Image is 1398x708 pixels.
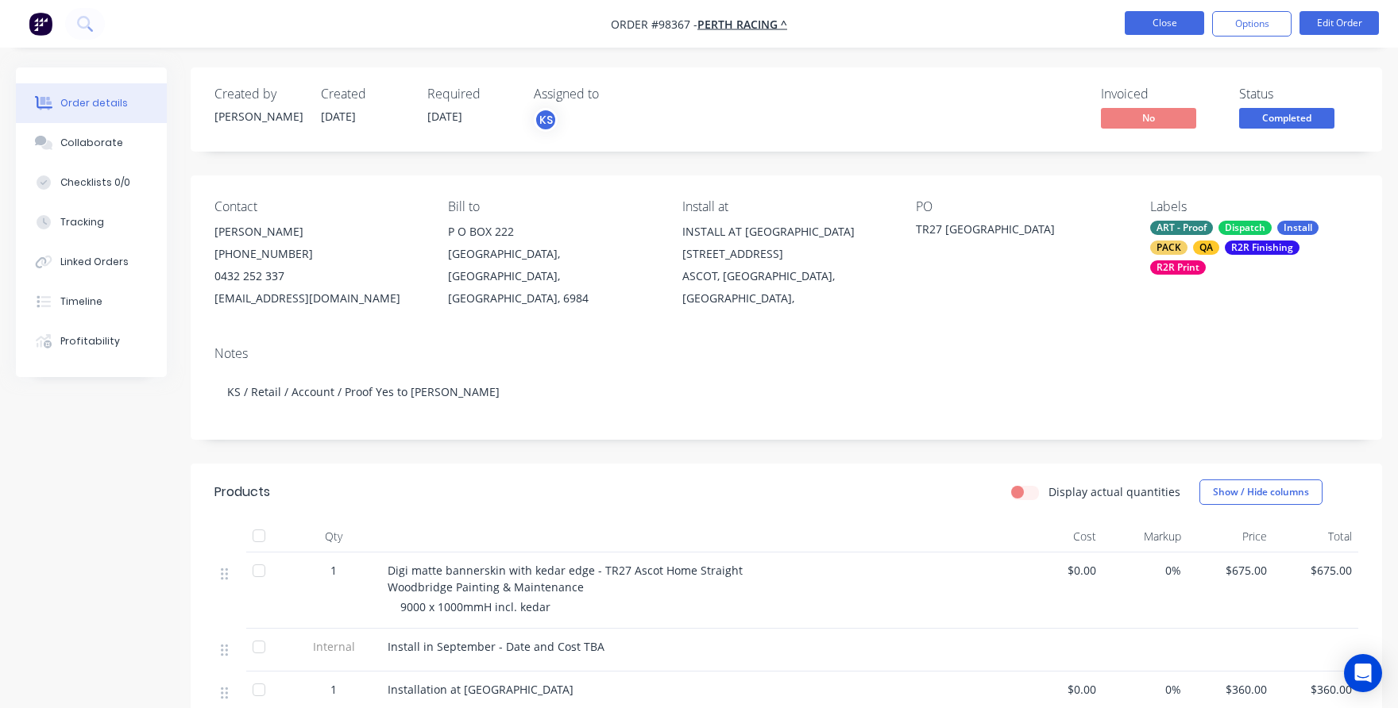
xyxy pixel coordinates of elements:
[400,599,550,614] span: 9000 x 1000mmH incl. kedar
[60,175,130,190] div: Checklists 0/0
[1212,11,1292,37] button: Options
[214,108,302,125] div: [PERSON_NAME]
[697,17,787,32] a: Perth Racing ^
[682,265,890,310] div: ASCOT, [GEOGRAPHIC_DATA], [GEOGRAPHIC_DATA],
[29,12,52,36] img: Factory
[682,199,890,214] div: Install at
[1194,562,1267,579] span: $675.00
[1280,562,1353,579] span: $675.00
[330,681,337,698] span: 1
[427,109,462,124] span: [DATE]
[16,202,167,242] button: Tracking
[60,294,102,309] div: Timeline
[448,221,656,310] div: P O BOX 222[GEOGRAPHIC_DATA], [GEOGRAPHIC_DATA], [GEOGRAPHIC_DATA], 6984
[448,243,656,310] div: [GEOGRAPHIC_DATA], [GEOGRAPHIC_DATA], [GEOGRAPHIC_DATA], 6984
[321,87,408,102] div: Created
[1277,221,1319,235] div: Install
[1109,562,1182,579] span: 0%
[1048,483,1180,500] label: Display actual quantities
[682,221,890,310] div: INSTALL AT [GEOGRAPHIC_DATA][STREET_ADDRESS]ASCOT, [GEOGRAPHIC_DATA], [GEOGRAPHIC_DATA],
[1193,240,1219,255] div: QA
[1273,521,1359,552] div: Total
[388,639,604,654] span: Install in September - Date and Cost TBA
[448,199,656,214] div: Bill to
[916,199,1124,214] div: PO
[682,221,890,265] div: INSTALL AT [GEOGRAPHIC_DATA][STREET_ADDRESS]
[1218,221,1272,235] div: Dispatch
[1239,108,1334,132] button: Completed
[611,17,697,32] span: Order #98367 -
[388,682,573,697] span: Installation at [GEOGRAPHIC_DATA]
[1150,199,1358,214] div: Labels
[330,562,337,579] span: 1
[916,221,1114,243] div: TR27 [GEOGRAPHIC_DATA]
[1109,681,1182,698] span: 0%
[214,346,1358,361] div: Notes
[1239,108,1334,128] span: Completed
[214,265,423,287] div: 0432 252 337
[1344,654,1382,692] div: Open Intercom Messenger
[214,243,423,265] div: [PHONE_NUMBER]
[214,287,423,310] div: [EMAIL_ADDRESS][DOMAIN_NAME]
[214,199,423,214] div: Contact
[16,282,167,321] button: Timeline
[1225,240,1300,255] div: R2R Finishing
[1239,87,1358,102] div: Status
[1125,11,1204,35] button: Close
[60,215,104,229] div: Tracking
[1150,240,1188,255] div: PACK
[214,483,270,502] div: Products
[534,87,693,102] div: Assigned to
[60,255,129,269] div: Linked Orders
[292,638,375,655] span: Internal
[1188,521,1273,552] div: Price
[1101,87,1220,102] div: Invoiced
[1300,11,1379,35] button: Edit Order
[388,563,743,594] span: Digi matte bannerskin with kedar edge - TR27 Ascot Home Straight Woodbridge Painting & Maintenance
[1194,681,1267,698] span: $360.00
[16,83,167,123] button: Order details
[1023,681,1096,698] span: $0.00
[60,96,128,110] div: Order details
[214,221,423,243] div: [PERSON_NAME]
[1280,681,1353,698] span: $360.00
[1101,108,1196,128] span: No
[1017,521,1103,552] div: Cost
[16,242,167,282] button: Linked Orders
[1103,521,1188,552] div: Markup
[1150,221,1213,235] div: ART - Proof
[60,334,120,348] div: Profitability
[214,87,302,102] div: Created by
[16,123,167,163] button: Collaborate
[214,367,1358,416] div: KS / Retail / Account / Proof Yes to [PERSON_NAME]
[1023,562,1096,579] span: $0.00
[16,163,167,202] button: Checklists 0/0
[286,521,381,552] div: Qty
[1150,260,1206,275] div: R2R Print
[60,136,123,150] div: Collaborate
[448,221,656,243] div: P O BOX 222
[534,108,558,132] button: KS
[321,109,356,124] span: [DATE]
[427,87,515,102] div: Required
[16,321,167,361] button: Profitability
[214,221,423,310] div: [PERSON_NAME][PHONE_NUMBER]0432 252 337[EMAIL_ADDRESS][DOMAIN_NAME]
[1199,479,1323,505] button: Show / Hide columns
